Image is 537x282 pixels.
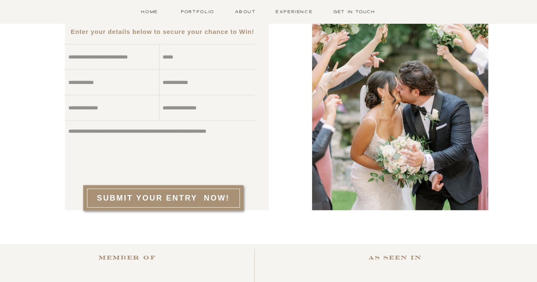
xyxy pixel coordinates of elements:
[85,253,170,266] h2: Member of
[93,193,233,205] a: Submit your Entry Now!
[66,27,259,39] h3: Enter your details below to secure your chance to Win!
[136,8,163,15] a: Home
[233,8,258,15] a: About
[274,8,315,15] a: Experience
[331,8,378,15] a: Get in Touch
[179,8,216,15] a: Portfolio
[337,253,454,266] h2: AS SEEN IN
